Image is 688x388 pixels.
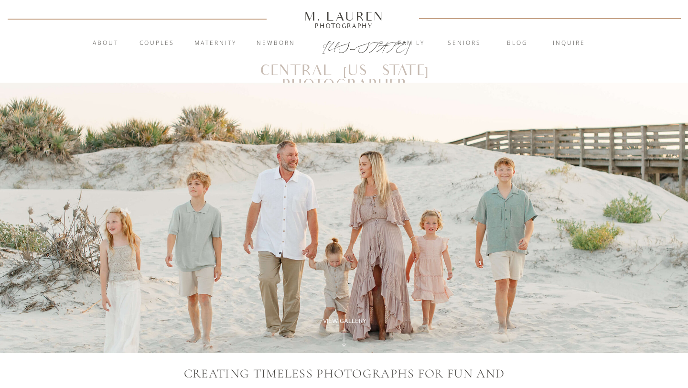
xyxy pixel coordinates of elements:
[276,11,412,22] a: M. Lauren
[205,64,484,78] h1: Central [US_STATE] Photographer
[439,39,490,48] a: Seniors
[87,39,124,48] a: About
[131,39,183,48] a: Couples
[300,23,388,28] a: Photography
[322,39,366,51] a: [US_STATE]
[386,39,437,48] a: Family
[492,39,543,48] a: blog
[543,39,595,48] a: inquire
[250,39,301,48] a: Newborn
[190,39,241,48] a: Maternity
[312,317,377,325] a: View Gallery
